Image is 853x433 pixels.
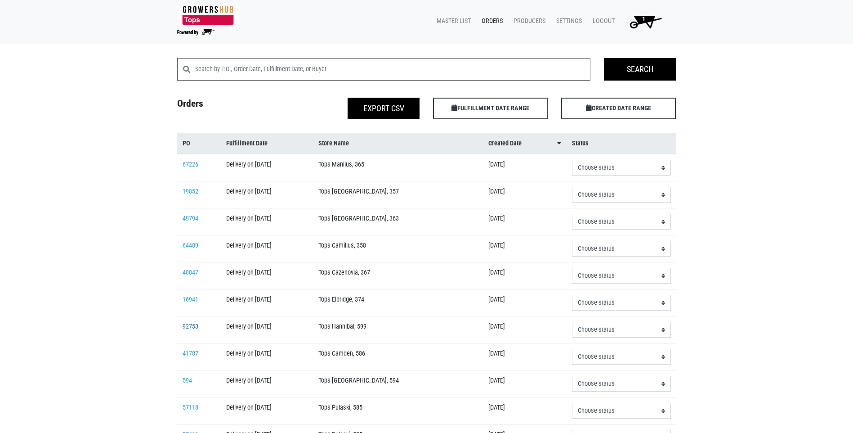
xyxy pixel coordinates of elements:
a: 41787 [183,350,198,357]
a: 67226 [183,161,198,168]
td: Delivery on [DATE] [221,154,313,181]
td: [DATE] [483,370,567,397]
a: 57118 [183,404,198,411]
td: [DATE] [483,154,567,181]
a: 64489 [183,242,198,249]
td: Delivery on [DATE] [221,181,313,208]
span: Fulfillment Date [226,139,268,149]
td: Delivery on [DATE] [221,316,313,343]
td: [DATE] [483,343,567,370]
a: 594 [183,377,192,384]
td: [DATE] [483,262,567,289]
td: Delivery on [DATE] [221,289,313,316]
td: Delivery on [DATE] [221,370,313,397]
img: 279edf242af8f9d49a69d9d2afa010fb.png [177,6,240,25]
td: [DATE] [483,397,567,424]
td: Tops Elbridge, 374 [313,289,483,316]
td: Tops [GEOGRAPHIC_DATA], 363 [313,208,483,235]
td: [DATE] [483,181,567,208]
td: Delivery on [DATE] [221,397,313,424]
td: Delivery on [DATE] [221,262,313,289]
td: Delivery on [DATE] [221,343,313,370]
a: Producers [506,13,549,30]
span: Status [572,139,589,149]
td: Delivery on [DATE] [221,235,313,262]
a: 49794 [183,215,198,222]
a: Settings [549,13,585,30]
td: Tops [GEOGRAPHIC_DATA], 594 [313,370,483,397]
button: Export CSV [348,98,420,119]
span: CREATED DATE RANGE [561,98,676,119]
td: Tops Camillus, 358 [313,235,483,262]
input: Search [604,58,676,81]
td: Tops Cazenovia, 367 [313,262,483,289]
td: Tops Pulaski, 585 [313,397,483,424]
a: 1 [618,13,669,31]
a: 48847 [183,269,198,276]
a: Created Date [488,139,561,149]
span: PO [183,139,190,149]
img: Powered by Big Wheelbarrow [177,29,214,36]
a: Logout [585,13,618,30]
td: [DATE] [483,208,567,235]
span: Created Date [488,139,522,149]
span: Store Name [318,139,349,149]
a: Fulfillment Date [226,139,308,149]
img: Cart [625,13,665,31]
a: 92753 [183,323,198,330]
td: Tops Hannibal, 599 [313,316,483,343]
h4: Orders [170,98,299,116]
a: Master List [429,13,474,30]
span: 1 [642,15,645,23]
a: Status [572,139,670,149]
a: 19852 [183,188,198,195]
a: 16941 [183,296,198,303]
a: Store Name [318,139,478,149]
a: Orders [474,13,506,30]
td: Tops Camden, 586 [313,343,483,370]
a: PO [183,139,215,149]
td: Tops [GEOGRAPHIC_DATA], 357 [313,181,483,208]
td: [DATE] [483,316,567,343]
input: Search by P.O., Order Date, Fulfillment Date, or Buyer [195,58,591,81]
td: [DATE] [483,289,567,316]
td: [DATE] [483,235,567,262]
td: Tops Manlius, 365 [313,154,483,181]
td: Delivery on [DATE] [221,208,313,235]
span: FULFILLMENT DATE RANGE [433,98,548,119]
